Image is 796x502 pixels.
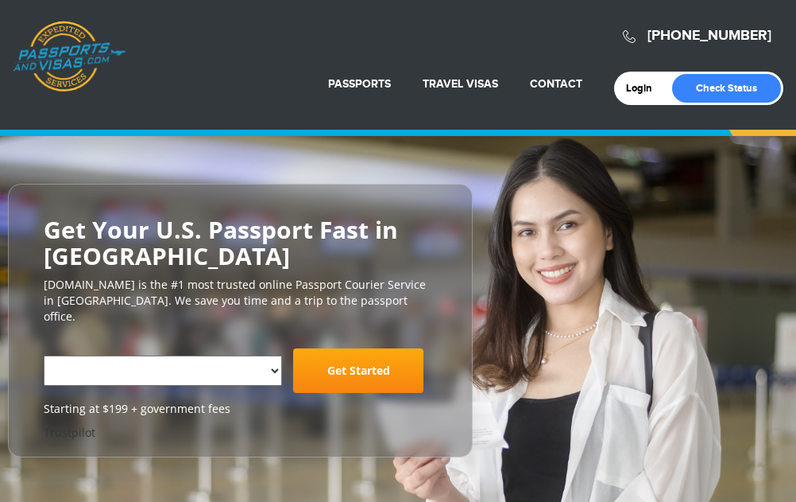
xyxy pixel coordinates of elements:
[530,77,582,91] a: Contact
[328,77,391,91] a: Passports
[44,401,437,417] span: Starting at $199 + government fees
[293,348,423,393] a: Get Started
[672,74,781,103] a: Check Status
[44,425,95,440] a: Trustpilot
[626,82,663,95] a: Login
[647,27,771,45] a: [PHONE_NUMBER]
[44,216,437,269] h2: Get Your U.S. Passport Fast in [GEOGRAPHIC_DATA]
[13,21,126,92] a: Passports & [DOMAIN_NAME]
[423,77,498,91] a: Travel Visas
[44,277,437,325] p: [DOMAIN_NAME] is the #1 most trusted online Passport Courier Service in [GEOGRAPHIC_DATA]. We sav...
